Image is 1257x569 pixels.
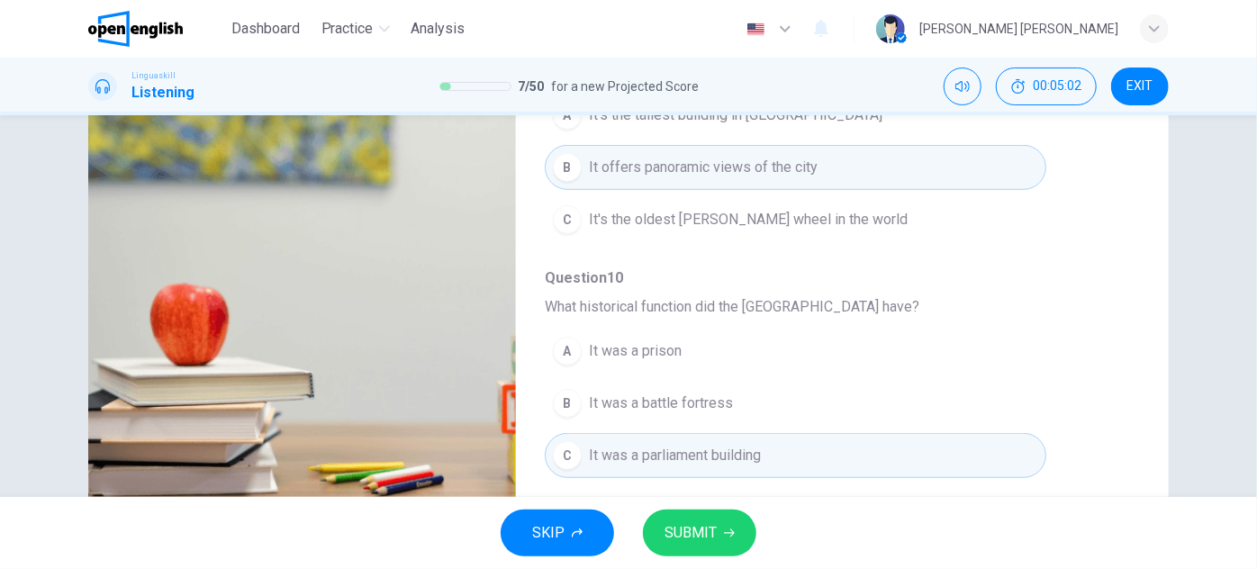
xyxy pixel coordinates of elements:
[321,18,374,40] span: Practice
[589,340,682,362] span: It was a prison
[589,157,818,178] span: It offers panoramic views of the city
[552,76,700,97] span: for a new Projected Score
[589,209,908,230] span: It's the oldest [PERSON_NAME] wheel in the world
[919,18,1118,40] div: [PERSON_NAME] [PERSON_NAME]
[553,205,582,234] div: C
[876,14,905,43] img: Profile picture
[665,520,717,546] span: SUBMIT
[404,13,473,45] button: Analysis
[589,104,882,126] span: It's the tallest building in [GEOGRAPHIC_DATA]
[996,68,1097,105] div: Hide
[545,145,1046,190] button: BIt offers panoramic views of the city
[553,337,582,366] div: A
[545,93,1046,138] button: AIt's the tallest building in [GEOGRAPHIC_DATA]
[589,393,733,414] span: It was a battle fortress
[1033,79,1081,94] span: 00:05:02
[545,433,1046,478] button: CIt was a parliament building
[545,381,1046,426] button: BIt was a battle fortress
[131,82,194,104] h1: Listening
[88,11,183,47] img: OpenEnglish logo
[532,520,565,546] span: SKIP
[745,23,767,36] img: en
[231,18,300,40] span: Dashboard
[501,510,614,556] button: SKIP
[553,441,582,470] div: C
[88,11,224,47] a: OpenEnglish logo
[314,13,397,45] button: Practice
[224,13,307,45] button: Dashboard
[944,68,981,105] div: Mute
[131,69,176,82] span: Linguaskill
[553,153,582,182] div: B
[553,101,582,130] div: A
[519,76,545,97] span: 7 / 50
[545,267,1111,289] span: Question 10
[589,445,761,466] span: It was a parliament building
[411,18,466,40] span: Analysis
[545,197,1046,242] button: CIt's the oldest [PERSON_NAME] wheel in the world
[88,113,516,532] img: Listen to Sarah, a tour guide, talking about famous landmarks in London.
[996,68,1097,105] button: 00:05:02
[1111,68,1169,105] button: EXIT
[643,510,756,556] button: SUBMIT
[545,329,1046,374] button: AIt was a prison
[1127,79,1153,94] span: EXIT
[553,389,582,418] div: B
[545,296,1111,318] span: What historical function did the [GEOGRAPHIC_DATA] have?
